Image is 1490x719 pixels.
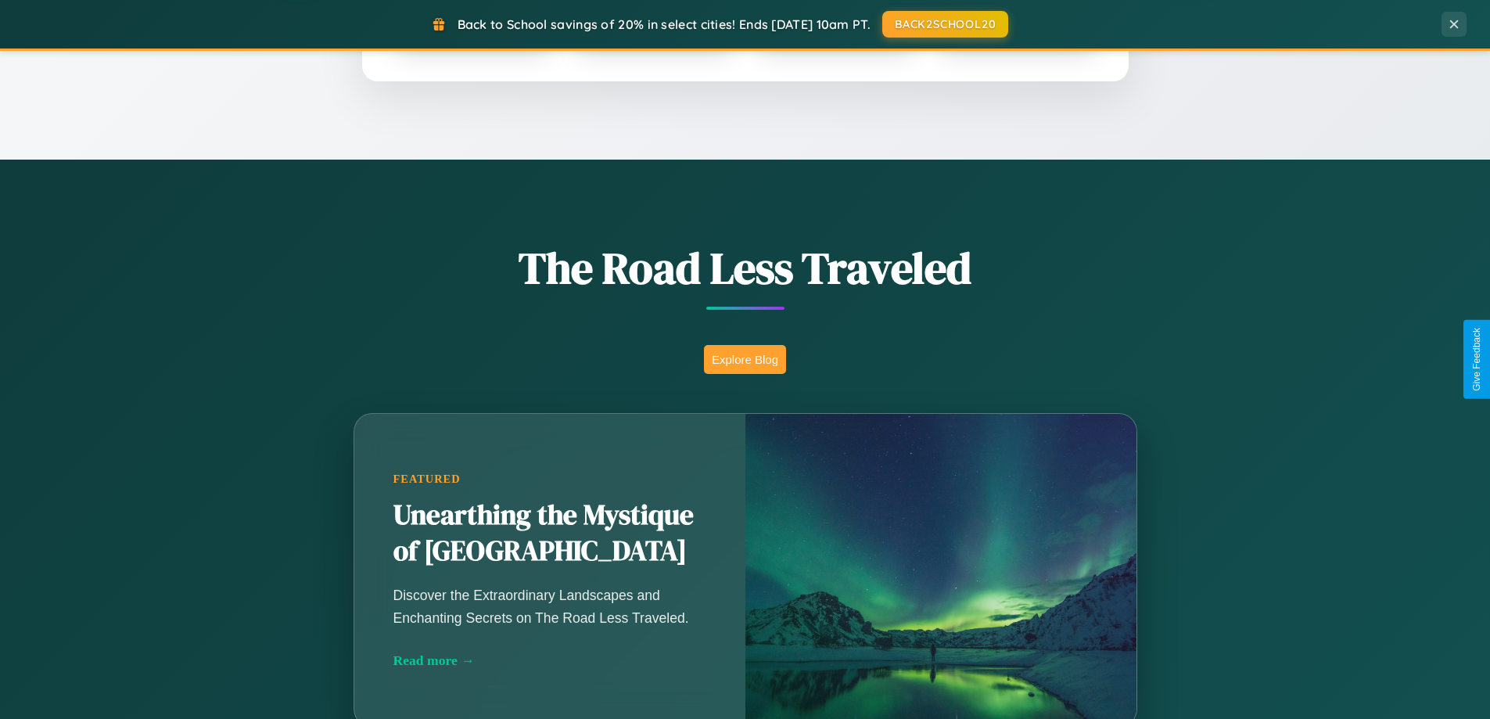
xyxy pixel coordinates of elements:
[882,11,1008,38] button: BACK2SCHOOL20
[1471,328,1482,391] div: Give Feedback
[393,498,706,570] h2: Unearthing the Mystique of [GEOGRAPHIC_DATA]
[393,473,706,486] div: Featured
[704,345,786,374] button: Explore Blog
[393,652,706,669] div: Read more →
[393,584,706,628] p: Discover the Extraordinary Landscapes and Enchanting Secrets on The Road Less Traveled.
[458,16,871,32] span: Back to School savings of 20% in select cities! Ends [DATE] 10am PT.
[276,238,1215,298] h1: The Road Less Traveled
